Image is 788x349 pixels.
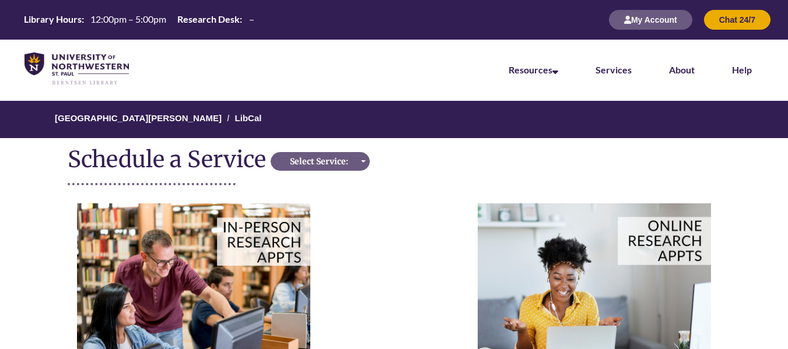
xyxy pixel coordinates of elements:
[19,13,258,27] a: Hours Today
[235,113,262,123] a: LibCal
[704,15,771,24] a: Chat 24/7
[669,64,695,75] a: About
[704,10,771,30] button: Chat 24/7
[68,101,720,138] nav: Breadcrumb
[509,64,558,75] a: Resources
[24,52,129,86] img: UNWSP Library Logo
[19,13,86,26] th: Library Hours:
[609,10,692,30] button: My Account
[609,15,692,24] a: My Account
[68,147,271,171] div: Schedule a Service
[173,13,244,26] th: Research Desk:
[90,13,166,24] span: 12:00pm – 5:00pm
[55,113,222,123] a: [GEOGRAPHIC_DATA][PERSON_NAME]
[249,13,254,24] span: –
[596,64,632,75] a: Services
[274,156,363,167] div: Select Service:
[732,64,752,75] a: Help
[271,152,370,171] button: Select Service:
[19,13,258,26] table: Hours Today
